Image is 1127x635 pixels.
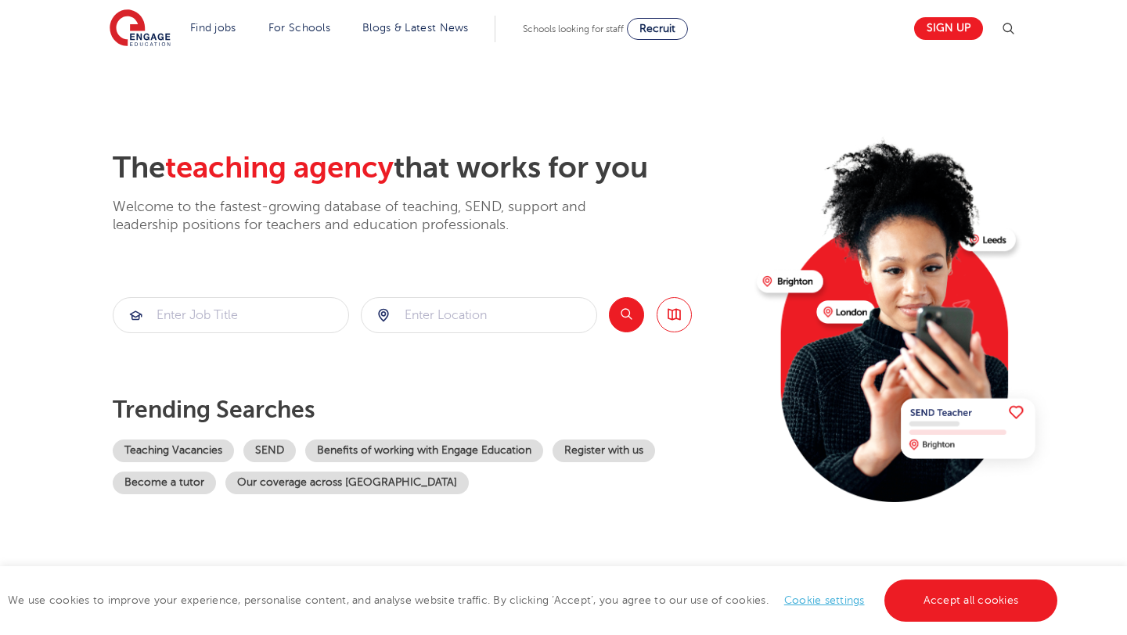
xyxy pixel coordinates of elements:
div: Submit [113,297,349,333]
a: Accept all cookies [884,579,1058,622]
div: Submit [361,297,597,333]
p: Trending searches [113,396,744,424]
button: Search [609,297,644,332]
img: Engage Education [110,9,171,48]
span: Schools looking for staff [523,23,624,34]
a: Benefits of working with Engage Education [305,439,543,462]
a: Cookie settings [784,594,865,606]
a: SEND [243,439,296,462]
p: Welcome to the fastest-growing database of teaching, SEND, support and leadership positions for t... [113,198,629,235]
a: Become a tutor [113,472,216,494]
a: Teaching Vacancies [113,439,234,462]
h2: The that works for you [113,150,744,186]
a: Recruit [627,18,688,40]
a: Sign up [914,17,983,40]
a: Register with us [553,439,655,462]
span: Recruit [639,23,675,34]
a: For Schools [268,22,330,34]
a: Blogs & Latest News [362,22,469,34]
a: Our coverage across [GEOGRAPHIC_DATA] [225,472,469,494]
span: teaching agency [165,151,394,185]
input: Submit [362,298,596,332]
a: Find jobs [190,22,236,34]
input: Submit [113,298,348,332]
span: We use cookies to improve your experience, personalise content, and analyse website traffic. By c... [8,594,1061,606]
